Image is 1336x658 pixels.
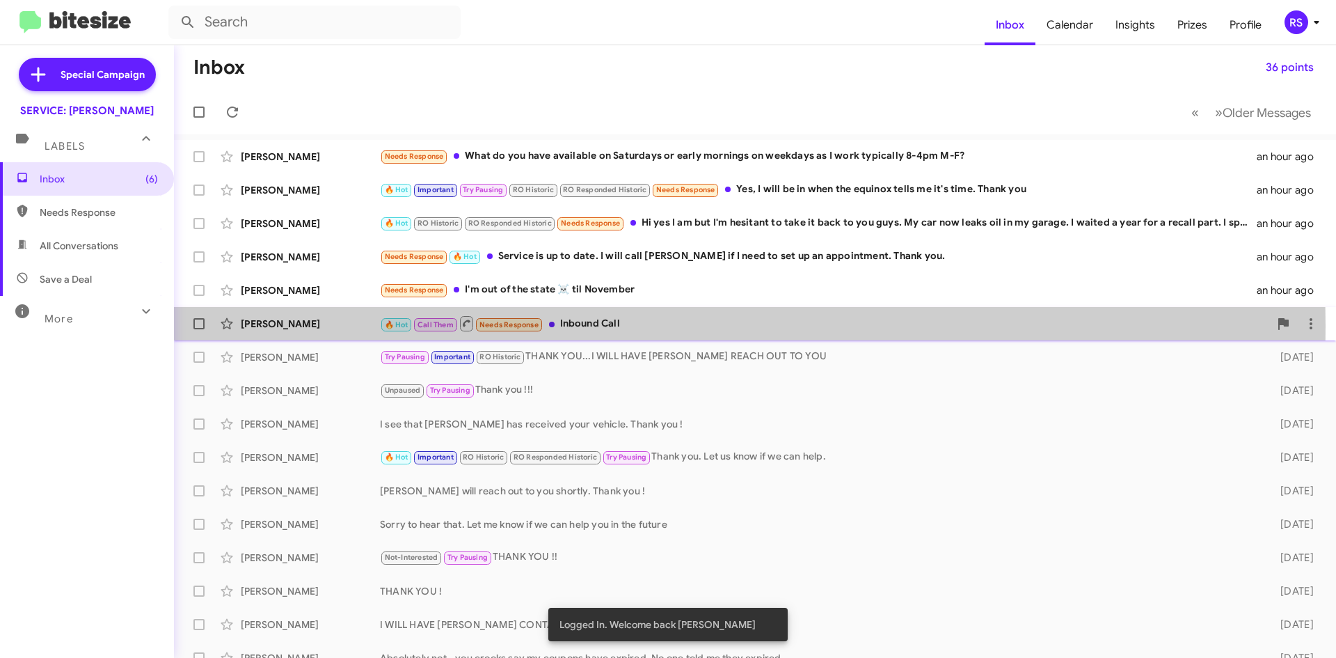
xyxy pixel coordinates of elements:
span: Try Pausing [385,352,425,361]
div: [DATE] [1258,350,1325,364]
span: Needs Response [40,205,158,219]
span: Important [417,453,454,462]
div: [DATE] [1258,551,1325,565]
div: Service is up to date. I will call [PERSON_NAME] if I need to set up an appointment. Thank you. [380,249,1257,265]
a: Calendar [1035,5,1104,45]
span: 🔥 Hot [453,252,477,261]
div: [PERSON_NAME] [241,451,380,464]
div: [PERSON_NAME] [241,384,380,398]
div: an hour ago [1257,217,1325,230]
button: Next [1207,98,1319,127]
input: Search [168,6,461,39]
button: RS [1273,10,1321,34]
span: More [45,313,73,325]
span: Needs Response [385,285,444,295]
div: Sorry to hear that. Let me know if we can help you in the future [380,517,1258,531]
span: Try Pausing [463,185,503,194]
span: » [1215,104,1223,121]
div: [DATE] [1258,484,1325,498]
div: SERVICE: [PERSON_NAME] [20,104,154,118]
div: I'm out of the state ☠️ til November [380,282,1257,298]
span: Try Pausing [606,453,646,462]
button: 36 points [1255,55,1325,80]
div: I see that [PERSON_NAME] has received your vehicle. Thank you ! [380,417,1258,431]
div: What do you have available on Saturdays or early mornings on weekdays as I work typically 8-4pm M-F? [380,148,1257,164]
div: [DATE] [1258,618,1325,632]
span: 🔥 Hot [385,453,408,462]
a: Special Campaign [19,58,156,91]
div: [DATE] [1258,384,1325,398]
div: an hour ago [1257,150,1325,164]
span: « [1191,104,1199,121]
span: Unpaused [385,386,421,395]
div: [PERSON_NAME] [241,317,380,331]
span: (6) [145,172,158,186]
span: Labels [45,140,85,152]
span: All Conversations [40,239,118,253]
span: Needs Response [479,320,539,329]
div: THANK YOU ! [380,584,1258,598]
div: Hi yes I am but I'm hesitant to take it back to you guys. My car now leaks oil in my garage. I wa... [380,215,1257,231]
div: [PERSON_NAME] [241,584,380,598]
span: Try Pausing [447,553,488,562]
span: Needs Response [656,185,715,194]
div: [PERSON_NAME] [241,283,380,297]
span: RO Historic [417,219,459,228]
span: 36 points [1266,55,1314,80]
a: Prizes [1166,5,1218,45]
span: RO Historic [463,453,504,462]
div: [DATE] [1258,417,1325,431]
div: I WILL HAVE [PERSON_NAME] CONTACT YOU SHORTLY [380,618,1258,632]
div: THANK YOU !! [380,549,1258,565]
span: 🔥 Hot [385,219,408,228]
span: Needs Response [385,252,444,261]
div: Thank you !!! [380,382,1258,398]
span: Older Messages [1223,105,1311,120]
div: [PERSON_NAME] [241,517,380,531]
div: Inbound Call [380,315,1269,332]
div: [DATE] [1258,451,1325,464]
div: [PERSON_NAME] [241,417,380,431]
button: Previous [1183,98,1207,127]
span: Profile [1218,5,1273,45]
div: Yes, I will be in when the equinox tells me it's time. Thank you [380,182,1257,198]
span: Inbox [40,172,158,186]
div: an hour ago [1257,250,1325,264]
nav: Page navigation example [1184,98,1319,127]
span: RO Responded Historic [468,219,552,228]
div: [PERSON_NAME] [241,484,380,498]
a: Inbox [985,5,1035,45]
div: [PERSON_NAME] [241,150,380,164]
div: [PERSON_NAME] [241,618,380,632]
span: 🔥 Hot [385,320,408,329]
div: [PERSON_NAME] [241,551,380,565]
div: [PERSON_NAME] will reach out to you shortly. Thank you ! [380,484,1258,498]
div: [PERSON_NAME] [241,250,380,264]
span: Needs Response [385,152,444,161]
div: THANK YOU...I WILL HAVE [PERSON_NAME] REACH OUT TO YOU [380,349,1258,365]
span: Save a Deal [40,272,92,286]
span: RO Historic [479,352,520,361]
span: Try Pausing [430,386,470,395]
h1: Inbox [193,56,245,79]
div: [DATE] [1258,584,1325,598]
span: Important [417,185,454,194]
div: Thank you. Let us know if we can help. [380,449,1258,465]
span: Special Campaign [61,68,145,81]
span: RO Historic [513,185,554,194]
span: Important [434,352,470,361]
a: Insights [1104,5,1166,45]
span: Needs Response [561,219,620,228]
span: Logged In. Welcome back [PERSON_NAME] [559,618,756,632]
span: RO Responded Historic [514,453,597,462]
span: 🔥 Hot [385,185,408,194]
div: [PERSON_NAME] [241,183,380,197]
div: [DATE] [1258,517,1325,531]
div: RS [1285,10,1308,34]
span: Call Them [417,320,454,329]
div: an hour ago [1257,183,1325,197]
